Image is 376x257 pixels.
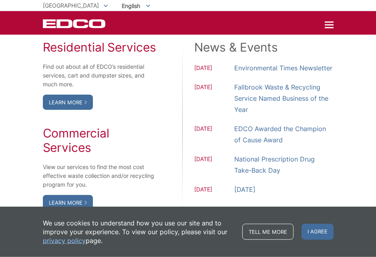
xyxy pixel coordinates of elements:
h2: News & Events [194,40,334,54]
a: View All News & Events [194,205,266,212]
a: EDCD logo. Return to the homepage. [43,19,107,28]
a: Learn More [43,95,93,110]
span: [DATE] [194,185,234,195]
span: [DATE] [194,155,234,176]
a: Learn More [43,195,93,210]
a: privacy policy [43,236,86,245]
span: [DATE] [194,124,234,145]
p: View our services to find the most cost effective waste collection and/or recycling program for you. [43,163,157,189]
p: We use cookies to understand how you use our site and to improve your experience. To view our pol... [43,219,234,245]
p: Find out about all of EDCO’s residential services, cart and dumpster sizes, and much more. [43,62,157,89]
span: [DATE] [194,83,234,115]
span: [DATE] [194,64,234,74]
h2: Commercial Services [43,126,157,155]
h2: Residential Services [43,40,157,54]
span: [GEOGRAPHIC_DATA] [43,2,99,9]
